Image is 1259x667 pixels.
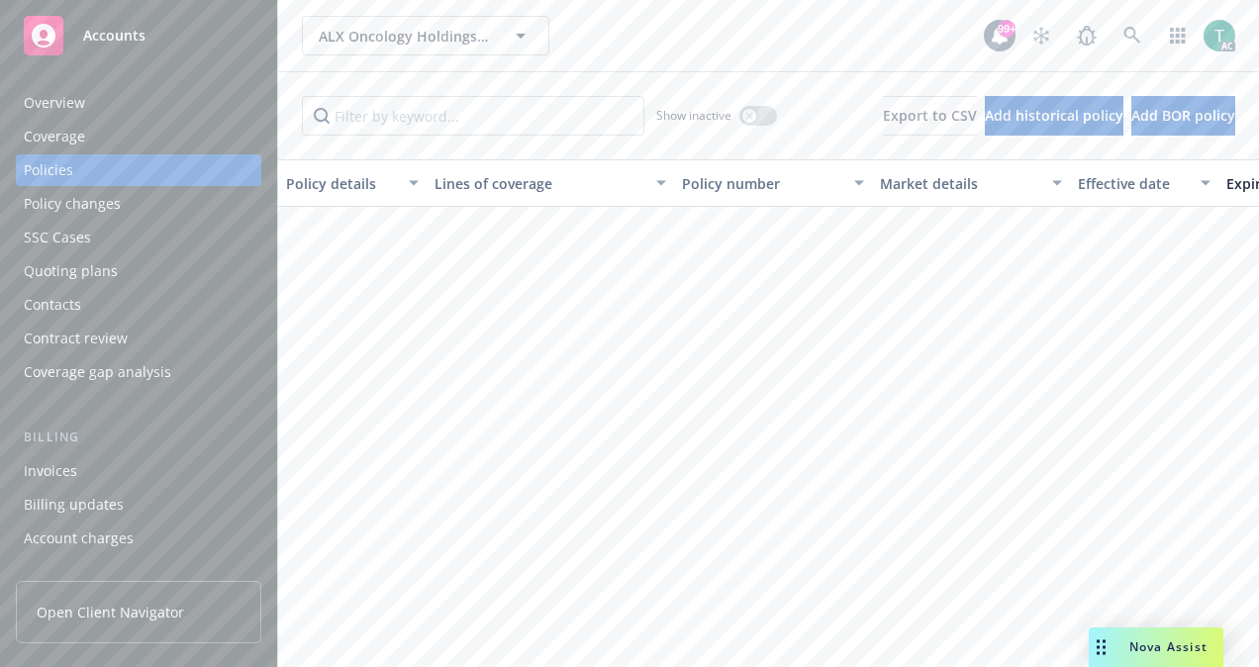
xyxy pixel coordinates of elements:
div: Market details [880,173,1040,194]
div: Policy details [286,173,397,194]
span: Open Client Navigator [37,602,184,622]
div: Coverage gap analysis [24,356,171,388]
a: Contract review [16,323,261,354]
a: Account charges [16,523,261,554]
div: Installment plans [24,556,140,588]
a: Overview [16,87,261,119]
div: Billing updates [24,489,124,521]
a: Stop snowing [1021,16,1061,55]
div: Coverage [24,121,85,152]
a: Coverage gap analysis [16,356,261,388]
button: ALX Oncology Holdings Inc. [302,16,549,55]
div: Policy number [682,173,842,194]
span: Add historical policy [985,106,1123,125]
div: Drag to move [1089,627,1114,667]
span: Nova Assist [1129,638,1208,655]
span: Export to CSV [883,106,977,125]
div: Contract review [24,323,128,354]
a: Report a Bug [1067,16,1107,55]
div: Effective date [1078,173,1189,194]
img: photo [1204,20,1235,51]
span: Add BOR policy [1131,106,1235,125]
button: Export to CSV [883,96,977,136]
div: Account charges [24,523,134,554]
a: Accounts [16,8,261,63]
a: Invoices [16,455,261,487]
input: Filter by keyword... [302,96,644,136]
button: Lines of coverage [427,159,674,207]
a: Search [1113,16,1152,55]
div: Policy changes [24,188,121,220]
div: Policies [24,154,73,186]
a: Quoting plans [16,255,261,287]
div: Billing [16,428,261,447]
a: Coverage [16,121,261,152]
a: Installment plans [16,556,261,588]
span: ALX Oncology Holdings Inc. [319,26,490,47]
button: Nova Assist [1089,627,1223,667]
a: Switch app [1158,16,1198,55]
button: Policy details [278,159,427,207]
div: Quoting plans [24,255,118,287]
div: Overview [24,87,85,119]
div: Invoices [24,455,77,487]
button: Market details [872,159,1070,207]
a: Policy changes [16,188,261,220]
span: Accounts [83,28,145,44]
a: Billing updates [16,489,261,521]
button: Effective date [1070,159,1218,207]
div: Contacts [24,289,81,321]
button: Add BOR policy [1131,96,1235,136]
div: Lines of coverage [435,173,644,194]
div: 99+ [998,20,1016,38]
a: Policies [16,154,261,186]
a: SSC Cases [16,222,261,253]
button: Add historical policy [985,96,1123,136]
button: Policy number [674,159,872,207]
a: Contacts [16,289,261,321]
span: Show inactive [656,107,731,124]
div: SSC Cases [24,222,91,253]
